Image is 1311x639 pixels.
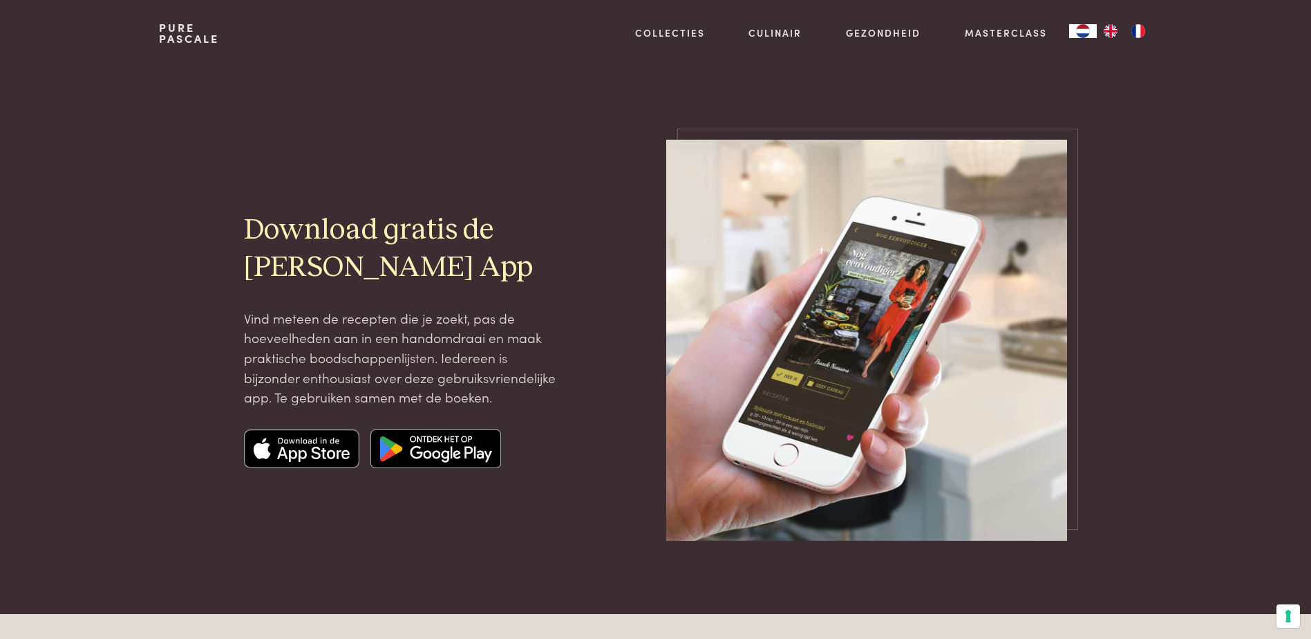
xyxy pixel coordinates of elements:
[159,22,219,44] a: PurePascale
[846,26,921,40] a: Gezondheid
[635,26,705,40] a: Collecties
[1069,24,1097,38] a: NL
[1276,604,1300,628] button: Uw voorkeuren voor toestemming voor trackingtechnologieën
[244,212,560,286] h2: Download gratis de [PERSON_NAME] App
[666,140,1067,541] img: pascale-naessens-app-mockup
[965,26,1047,40] a: Masterclass
[1069,24,1152,38] aside: Language selected: Nederlands
[1124,24,1152,38] a: FR
[244,308,560,407] p: Vind meteen de recepten die je zoekt, pas de hoeveelheden aan in een handomdraai en maak praktisc...
[1097,24,1152,38] ul: Language list
[370,429,501,468] img: Google app store
[244,429,360,468] img: Apple app store
[1069,24,1097,38] div: Language
[748,26,802,40] a: Culinair
[1097,24,1124,38] a: EN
